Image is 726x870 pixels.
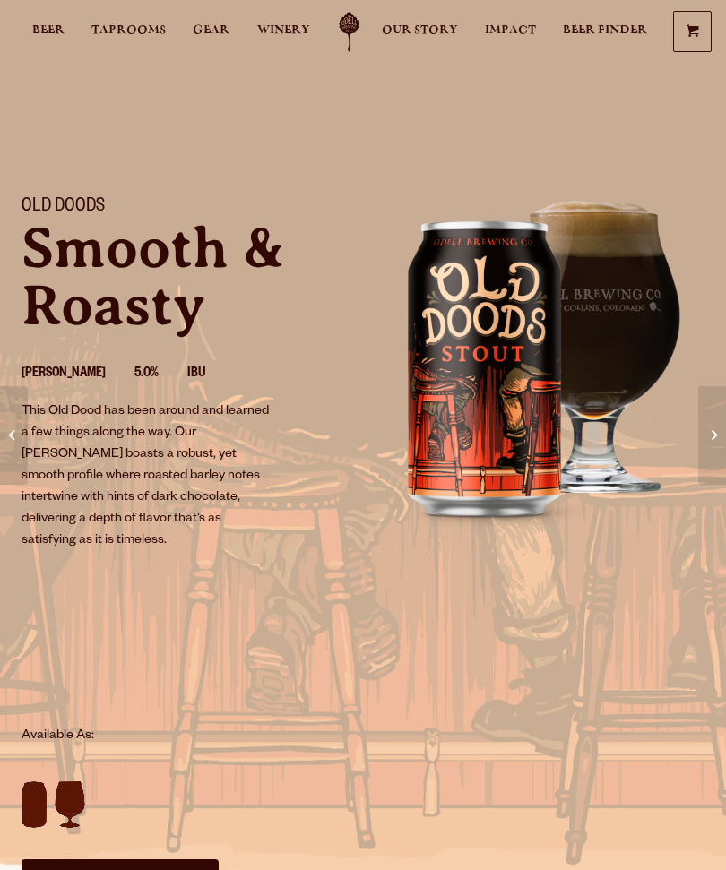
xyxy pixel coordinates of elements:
[22,220,341,334] p: Smooth & Roasty
[382,12,458,52] a: Our Story
[32,12,65,52] a: Beer
[22,363,134,386] li: [PERSON_NAME]
[91,12,166,52] a: Taprooms
[193,12,229,52] a: Gear
[91,23,166,38] span: Taprooms
[382,23,458,38] span: Our Story
[193,23,229,38] span: Gear
[257,12,310,52] a: Winery
[22,726,341,747] p: Available As:
[485,23,536,38] span: Impact
[485,12,536,52] a: Impact
[563,12,647,52] a: Beer Finder
[563,23,647,38] span: Beer Finder
[187,363,234,386] li: IBU
[22,196,341,220] h1: Old Doods
[22,564,278,708] iframe: Thirsty Business Old Doods
[257,23,310,38] span: Winery
[32,23,65,38] span: Beer
[22,401,278,552] p: This Old Dood has been around and learned a few things along the way. Our [PERSON_NAME] boasts a ...
[134,363,187,386] li: 5.0%
[327,12,372,52] a: Odell Home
